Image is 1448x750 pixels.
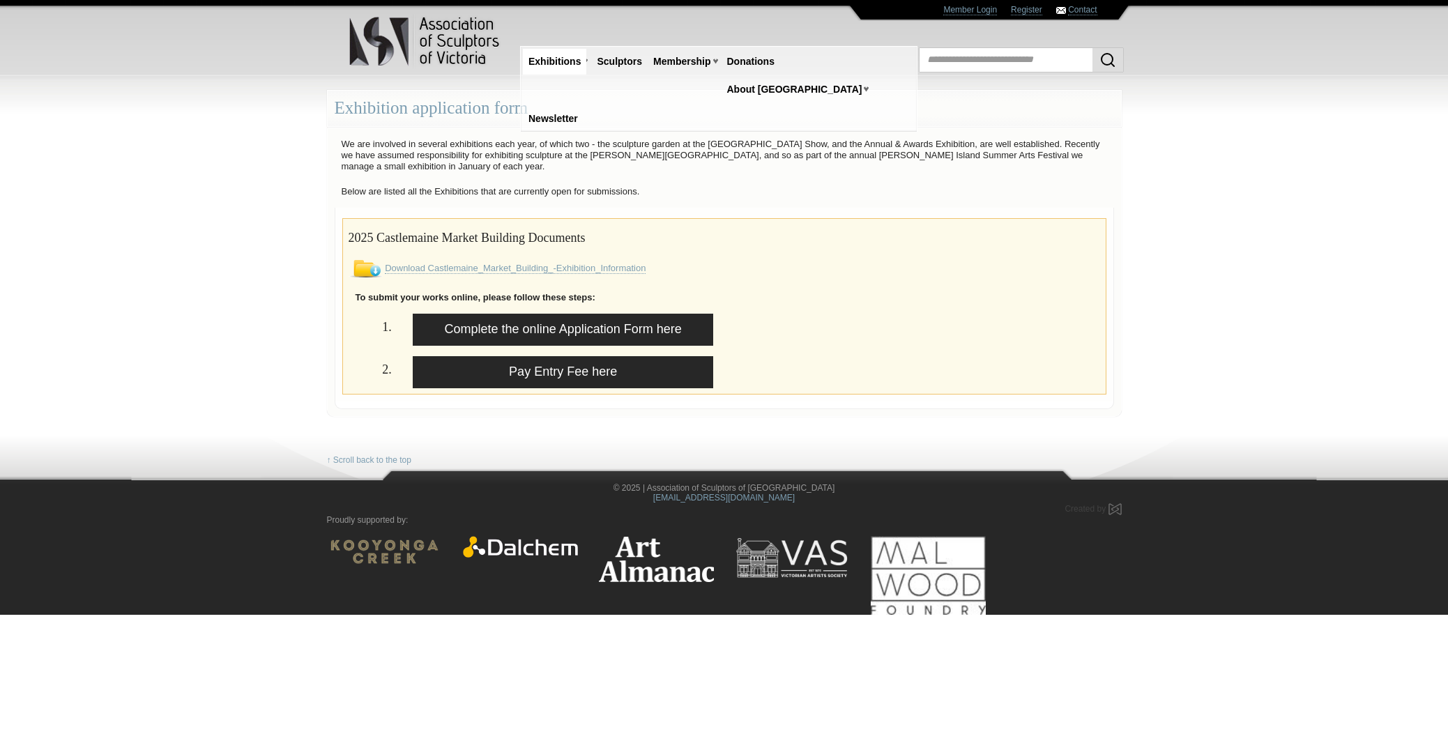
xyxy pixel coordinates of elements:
[463,536,578,558] img: Dalchem Products
[523,49,586,75] a: Exhibitions
[317,483,1132,504] div: © 2025 | Association of Sculptors of [GEOGRAPHIC_DATA]
[335,135,1114,176] p: We are involved in several exhibitions each year, of which two - the sculpture garden at the [GEO...
[1065,504,1121,514] a: Created by
[722,77,868,102] a: About [GEOGRAPHIC_DATA]
[1108,503,1122,515] img: Created by Marby
[1056,7,1066,14] img: Contact ASV
[385,263,646,274] a: Download Castlemaine_Market_Building_-Exhibition_Information
[1068,5,1097,15] a: Contact
[349,224,1100,249] h2: 2025 Castlemaine Market Building Documents
[356,292,595,303] strong: To submit your works online, please follow these steps:
[349,356,392,381] h2: 2.
[871,536,986,615] img: Mal Wood Foundry
[591,49,648,75] a: Sculptors
[1011,5,1042,15] a: Register
[349,14,502,69] img: logo.png
[653,493,795,503] a: [EMAIL_ADDRESS][DOMAIN_NAME]
[327,515,1122,526] p: Proudly supported by:
[722,49,780,75] a: Donations
[349,314,392,338] h2: 1.
[413,356,714,388] a: Pay Entry Fee here
[327,536,442,567] img: Kooyonga Wines
[943,5,997,15] a: Member Login
[327,455,411,466] a: ↑ Scroll back to the top
[523,106,584,132] a: Newsletter
[413,314,714,346] a: Complete the online Application Form here
[1099,52,1116,68] img: Search
[648,49,716,75] a: Membership
[327,90,1122,127] div: Exhibition application form
[1065,504,1106,514] span: Created by
[349,260,383,277] img: Download File
[335,183,1114,201] p: Below are listed all the Exhibitions that are currently open for submissions.
[735,536,850,580] img: Victorian Artists Society
[599,536,714,582] img: Art Almanac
